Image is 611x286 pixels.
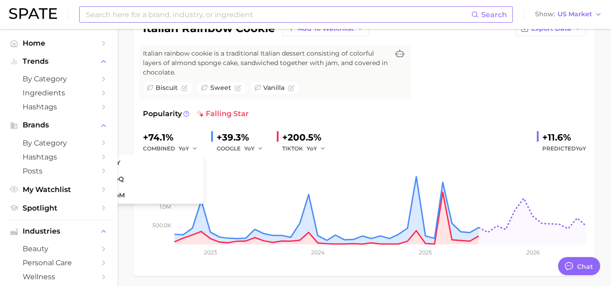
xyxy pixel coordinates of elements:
[7,36,110,50] a: Home
[7,136,110,150] a: by Category
[23,227,95,235] span: Industries
[85,7,471,22] input: Search here for a brand, industry, or ingredient
[419,249,432,256] tspan: 2025
[23,272,95,281] span: wellness
[235,85,241,91] button: Flag as miscategorized or irrelevant
[23,39,95,47] span: Home
[311,249,324,256] tspan: 2024
[23,167,95,175] span: Posts
[7,201,110,215] a: Spotlight
[23,244,95,253] span: beauty
[288,85,294,91] button: Flag as miscategorized or irrelevant
[7,256,110,270] a: personal care
[542,143,586,154] span: Predicted
[7,225,110,238] button: Industries
[7,118,110,132] button: Brands
[7,150,110,164] a: Hashtags
[197,108,249,119] span: falling star
[282,143,332,154] div: TIKTOK
[104,155,204,204] ul: YoY
[7,72,110,86] a: by Category
[143,130,204,145] div: +74.1%
[23,139,95,147] span: by Category
[181,85,188,91] button: Flag as miscategorized or irrelevant
[217,130,270,145] div: +39.3%
[197,110,204,117] img: falling star
[282,130,332,145] div: +200.5%
[143,108,182,119] span: Popularity
[156,83,178,93] span: biscuit
[263,83,284,93] span: vanilla
[7,242,110,256] a: beauty
[535,12,555,17] span: Show
[244,145,255,152] span: YoY
[210,83,231,93] span: sweet
[7,270,110,284] a: wellness
[244,143,264,154] button: YoY
[143,143,204,154] div: combined
[307,143,326,154] button: YoY
[307,145,317,152] span: YoY
[23,57,95,66] span: Trends
[576,145,586,152] span: YoY
[23,75,95,83] span: by Category
[179,145,189,152] span: YoY
[143,49,389,77] span: Italian rainbow cookie is a traditional Italian dessert consisting of colorful layers of almond s...
[109,159,120,167] span: YoY
[23,185,95,194] span: My Watchlist
[7,164,110,178] a: Posts
[7,86,110,100] a: Ingredients
[23,121,95,129] span: Brands
[143,23,275,34] h1: italian rainbow cookie
[542,130,586,145] div: +11.6%
[23,258,95,267] span: personal care
[204,249,217,256] tspan: 2023
[7,55,110,68] button: Trends
[481,10,507,19] span: Search
[23,153,95,161] span: Hashtags
[9,8,57,19] img: SPATE
[23,204,95,212] span: Spotlight
[23,89,95,97] span: Ingredients
[7,100,110,114] a: Hashtags
[217,143,270,154] div: GOOGLE
[526,249,539,256] tspan: 2026
[179,143,198,154] button: YoY
[533,9,604,20] button: ShowUS Market
[7,183,110,197] a: My Watchlist
[558,12,592,17] span: US Market
[23,103,95,111] span: Hashtags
